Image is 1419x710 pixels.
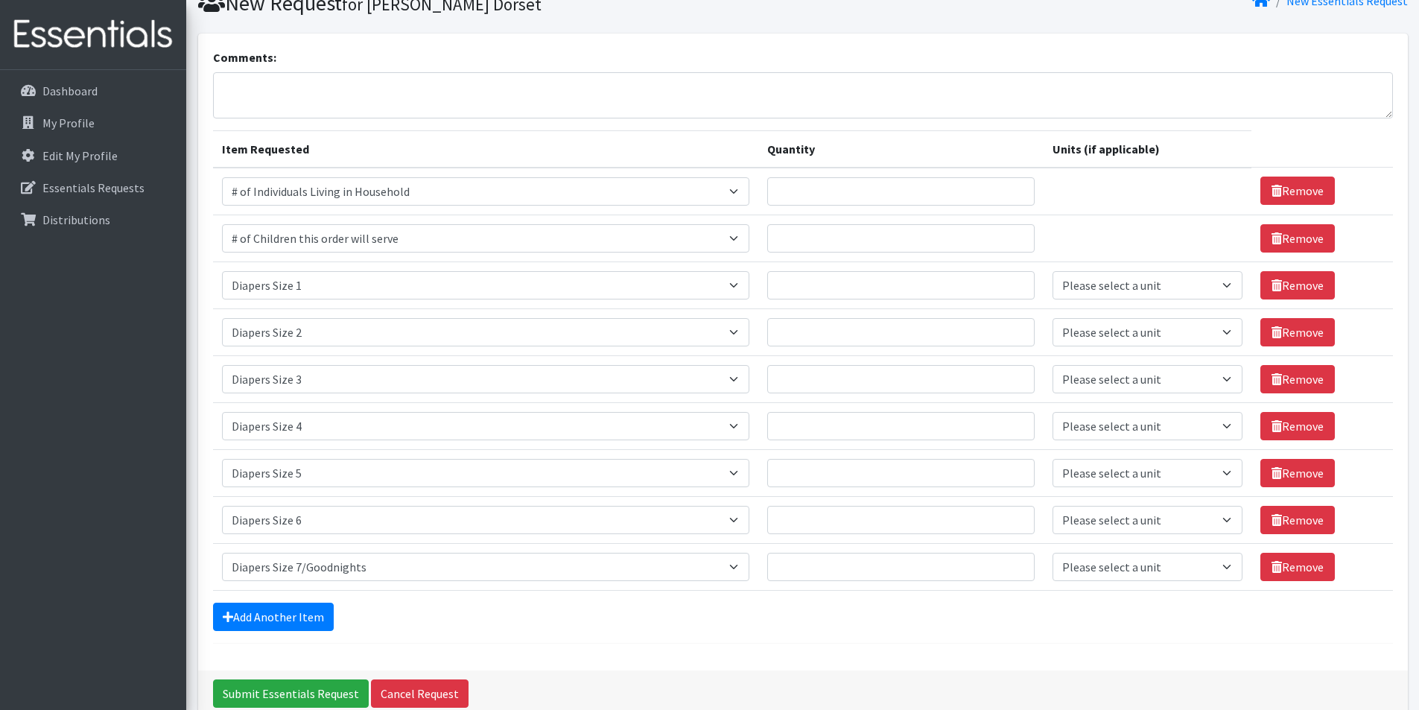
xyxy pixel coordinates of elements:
a: Essentials Requests [6,173,180,203]
a: Remove [1260,459,1335,487]
a: Remove [1260,318,1335,346]
p: Edit My Profile [42,148,118,163]
a: Edit My Profile [6,141,180,171]
a: Remove [1260,271,1335,299]
p: Dashboard [42,83,98,98]
a: Remove [1260,224,1335,253]
p: My Profile [42,115,95,130]
a: My Profile [6,108,180,138]
a: Remove [1260,506,1335,534]
th: Item Requested [213,130,758,168]
a: Remove [1260,553,1335,581]
img: HumanEssentials [6,10,180,60]
a: Add Another Item [213,603,334,631]
a: Cancel Request [371,679,469,708]
a: Distributions [6,205,180,235]
th: Units (if applicable) [1044,130,1251,168]
a: Remove [1260,177,1335,205]
a: Remove [1260,365,1335,393]
th: Quantity [758,130,1044,168]
input: Submit Essentials Request [213,679,369,708]
a: Dashboard [6,76,180,106]
label: Comments: [213,48,276,66]
p: Essentials Requests [42,180,145,195]
a: Remove [1260,412,1335,440]
p: Distributions [42,212,110,227]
